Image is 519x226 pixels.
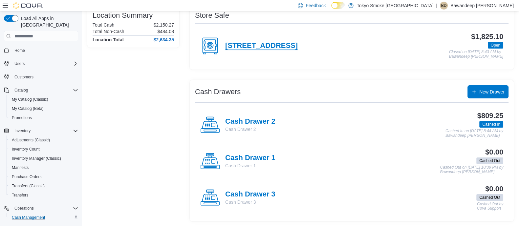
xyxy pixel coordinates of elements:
span: Cashed Out [479,158,500,164]
button: Home [1,45,81,55]
p: Cash Drawer 3 [225,199,275,205]
a: Inventory Count [9,145,42,153]
button: Transfers [7,191,81,200]
p: Cash Drawer 1 [225,162,275,169]
a: Manifests [9,164,31,172]
p: Bawandeep [PERSON_NAME] [450,2,514,10]
button: Inventory Count [7,145,81,154]
button: Catalog [12,86,31,94]
h3: $1,825.10 [471,33,503,41]
a: Transfers [9,191,31,199]
p: | [436,2,437,10]
span: Cash Management [9,214,78,221]
h3: Cash Drawers [195,88,241,96]
img: Cova [13,2,43,9]
button: Manifests [7,163,81,172]
h3: $0.00 [485,148,503,156]
h4: [STREET_ADDRESS] [225,42,298,50]
button: New Drawer [467,85,508,98]
span: Load All Apps in [GEOGRAPHIC_DATA] [18,15,78,28]
a: Cash Management [9,214,48,221]
span: My Catalog (Beta) [9,105,78,113]
a: Purchase Orders [9,173,44,181]
p: $484.08 [157,29,174,34]
button: Inventory Manager (Classic) [7,154,81,163]
a: Adjustments (Classic) [9,136,53,144]
h4: Cash Drawer 3 [225,190,275,199]
h4: Cash Drawer 1 [225,154,275,162]
span: Customers [14,74,33,80]
span: Cashed In [479,121,503,128]
p: Cashed Out by Cova Support [477,202,503,211]
span: Cashed Out [476,157,503,164]
span: New Drawer [479,89,505,95]
a: My Catalog (Classic) [9,95,51,103]
span: My Catalog (Beta) [12,106,44,111]
button: My Catalog (Beta) [7,104,81,113]
button: Adjustments (Classic) [7,135,81,145]
p: Tokyo Smoke [GEOGRAPHIC_DATA] [357,2,434,10]
span: Open [488,42,503,49]
button: Promotions [7,113,81,122]
span: Catalog [14,88,28,93]
span: Inventory Count [9,145,78,153]
p: $2,150.27 [154,22,174,28]
span: My Catalog (Classic) [9,95,78,103]
span: Cashed Out [479,195,500,200]
span: Manifests [9,164,78,172]
h3: Location Summary [93,11,153,19]
p: Cashed Out on [DATE] 10:39 PM by Bawandeep [PERSON_NAME] [440,165,503,174]
span: Promotions [12,115,32,120]
span: Purchase Orders [12,174,42,179]
span: Home [14,48,25,53]
span: Inventory Manager (Classic) [9,154,78,162]
button: Cash Management [7,213,81,222]
span: Inventory [12,127,78,135]
h6: Total Non-Cash [93,29,124,34]
button: Operations [1,204,81,213]
span: Operations [12,204,78,212]
div: Bawandeep Dhesi [440,2,448,10]
button: Transfers (Classic) [7,181,81,191]
span: Feedback [306,2,326,9]
a: Home [12,47,28,54]
span: Transfers (Classic) [9,182,78,190]
h3: $0.00 [485,185,503,193]
span: Catalog [12,86,78,94]
span: Home [12,46,78,54]
span: Purchase Orders [9,173,78,181]
span: Cashed In [482,121,500,127]
span: Manifests [12,165,29,170]
a: Customers [12,73,36,81]
h3: Store Safe [195,11,229,19]
span: Promotions [9,114,78,122]
button: My Catalog (Classic) [7,95,81,104]
button: Purchase Orders [7,172,81,181]
span: Users [12,60,78,68]
button: Inventory [12,127,33,135]
span: Transfers [12,193,28,198]
h4: $2,634.35 [154,37,174,42]
h3: $809.25 [477,112,503,120]
button: Operations [12,204,36,212]
span: Operations [14,206,34,211]
input: Dark Mode [331,2,345,9]
a: Inventory Manager (Classic) [9,154,64,162]
a: Promotions [9,114,34,122]
h4: Location Total [93,37,124,42]
span: Inventory Manager (Classic) [12,156,61,161]
span: Inventory Count [12,147,40,152]
span: Cashed Out [476,194,503,201]
span: Open [491,42,500,48]
a: Transfers (Classic) [9,182,47,190]
button: Users [1,59,81,68]
h4: Cash Drawer 2 [225,117,275,126]
span: Transfers (Classic) [12,183,45,189]
p: Cashed In on [DATE] 8:44 AM by Bawandeep [PERSON_NAME] [445,129,503,138]
button: Inventory [1,126,81,135]
span: Inventory [14,128,31,134]
p: Cash Drawer 2 [225,126,275,133]
a: My Catalog (Beta) [9,105,46,113]
p: Closed on [DATE] 8:43 AM by Bawandeep [PERSON_NAME] [449,50,503,59]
